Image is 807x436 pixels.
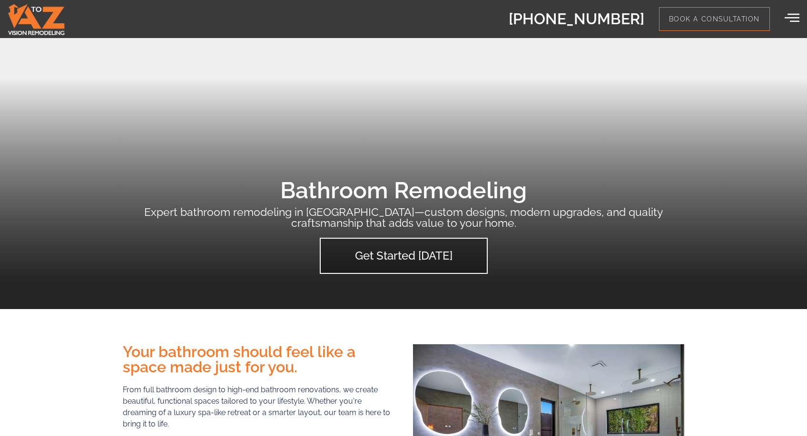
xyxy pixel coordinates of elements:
[123,344,394,375] h2: Your bathroom should feel like a space made just for you.
[669,15,760,23] span: Book a Consultation
[355,250,453,262] span: Get Started [DATE]
[134,179,673,202] h1: Bathroom Remodeling
[659,7,770,31] a: Book a Consultation
[509,11,644,27] h2: [PHONE_NUMBER]
[134,206,673,228] h2: Expert bathroom remodeling in [GEOGRAPHIC_DATA]—custom designs, modern upgrades, and quality craf...
[320,238,488,274] a: Get Started [DATE]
